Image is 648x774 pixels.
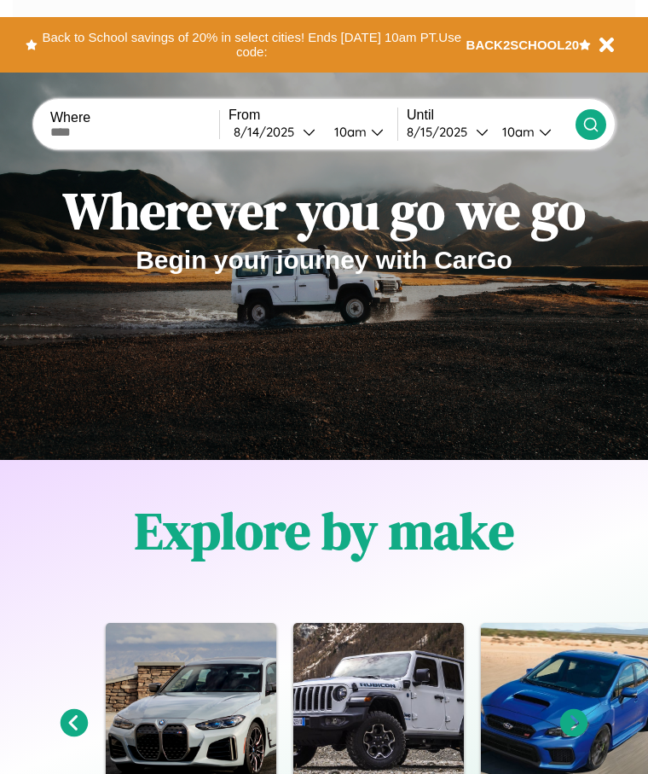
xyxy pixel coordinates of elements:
b: BACK2SCHOOL20 [466,38,580,52]
label: Until [407,108,576,123]
button: 10am [321,123,397,141]
div: 8 / 15 / 2025 [407,124,476,140]
h1: Explore by make [135,496,514,566]
div: 8 / 14 / 2025 [234,124,303,140]
label: Where [50,110,219,125]
label: From [229,108,397,123]
button: 8/14/2025 [229,123,321,141]
button: 10am [489,123,576,141]
div: 10am [326,124,371,140]
button: Back to School savings of 20% in select cities! Ends [DATE] 10am PT.Use code: [38,26,466,64]
div: 10am [494,124,539,140]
